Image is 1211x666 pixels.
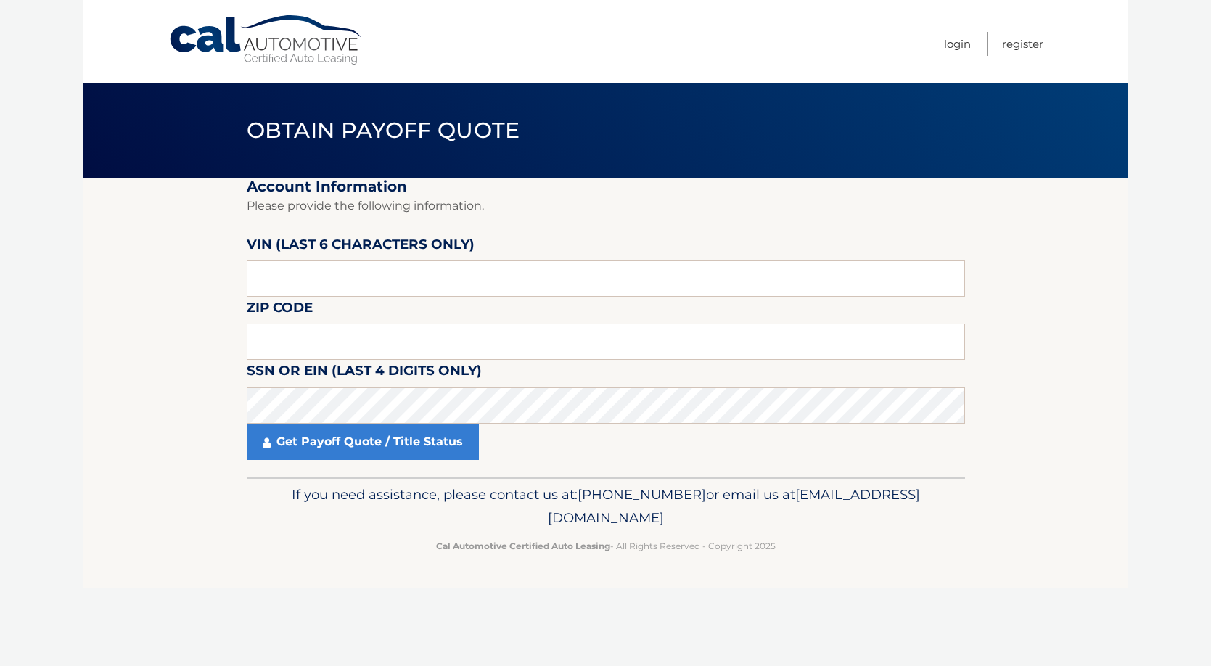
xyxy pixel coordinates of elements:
[1002,32,1043,56] a: Register
[247,424,479,460] a: Get Payoff Quote / Title Status
[247,117,520,144] span: Obtain Payoff Quote
[578,486,706,503] span: [PHONE_NUMBER]
[944,32,971,56] a: Login
[247,196,965,216] p: Please provide the following information.
[256,483,956,530] p: If you need assistance, please contact us at: or email us at
[247,178,965,196] h2: Account Information
[247,360,482,387] label: SSN or EIN (last 4 digits only)
[168,15,364,66] a: Cal Automotive
[436,540,610,551] strong: Cal Automotive Certified Auto Leasing
[256,538,956,554] p: - All Rights Reserved - Copyright 2025
[247,234,475,260] label: VIN (last 6 characters only)
[247,297,313,324] label: Zip Code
